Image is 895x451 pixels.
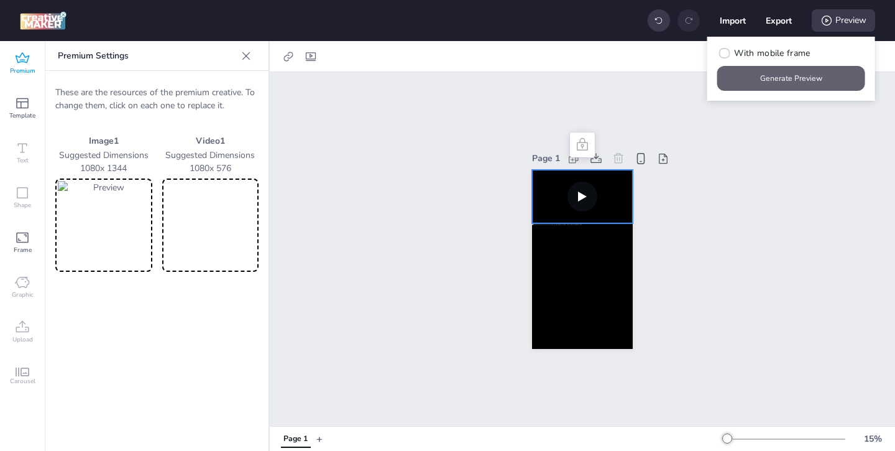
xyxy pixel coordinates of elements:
p: Premium Settings [58,41,236,71]
span: Text [17,156,29,165]
span: Carousel [10,376,35,386]
p: Video 1 [162,134,259,147]
span: Shape [14,200,31,210]
span: With mobile frame [734,47,810,60]
img: logo Creative Maker [20,11,67,30]
p: 1080 x 1344 [55,162,152,175]
span: Upload [12,335,33,345]
button: Export [766,7,792,34]
button: + [316,428,323,450]
p: 1080 x 576 [162,162,259,175]
p: These are the resources of the premium creative. To change them, click on each one to replace it. [55,86,259,112]
div: Tabs [275,428,316,450]
div: Page 1 [283,434,308,445]
span: Premium [10,66,35,76]
button: Generate Preview [717,66,865,91]
div: 15 % [858,432,888,445]
div: Preview [812,9,875,32]
span: Frame [14,245,32,255]
button: Import [720,7,746,34]
p: Suggested Dimensions [162,149,259,162]
span: Graphic [12,290,34,300]
img: Preview [58,181,150,269]
p: Suggested Dimensions [55,149,152,162]
span: Template [9,111,35,121]
p: Image 1 [55,134,152,147]
div: Page 1 [532,152,560,165]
